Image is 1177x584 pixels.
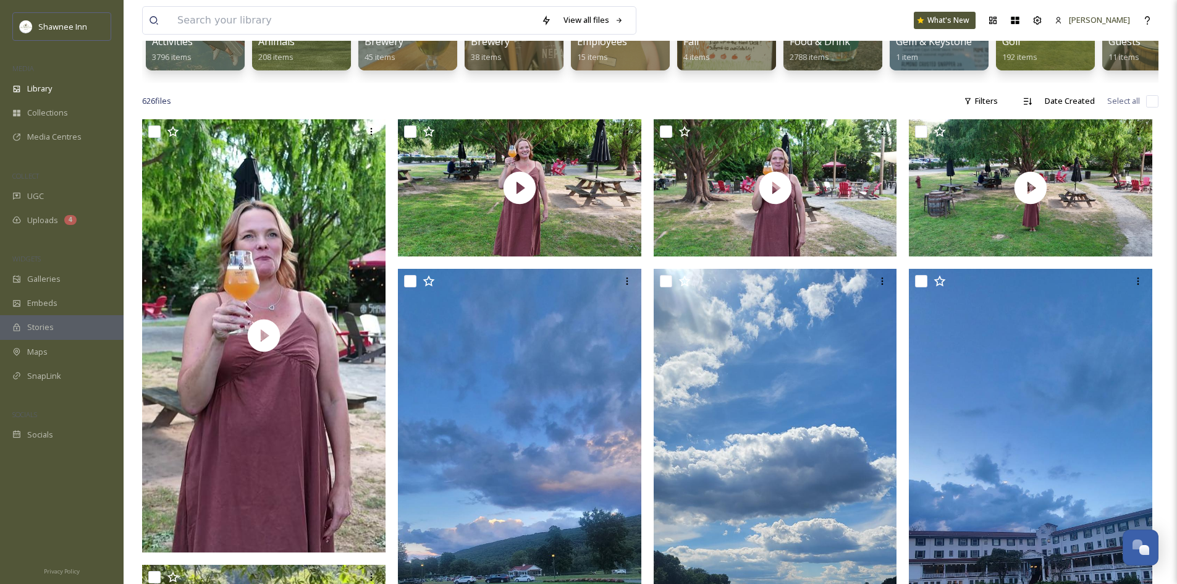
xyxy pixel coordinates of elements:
[12,410,37,419] span: SOCIALS
[258,35,295,48] span: Animals
[258,51,293,62] span: 208 items
[683,51,710,62] span: 4 items
[790,35,850,48] span: Food & Drink
[1107,95,1140,107] span: Select all
[12,254,41,263] span: WIDGETS
[142,95,171,107] span: 626 file s
[1002,35,1021,48] span: Golf
[577,35,627,48] span: Employees
[142,119,386,552] img: thumbnail
[27,131,82,143] span: Media Centres
[44,563,80,578] a: Privacy Policy
[152,51,192,62] span: 3796 items
[27,190,44,202] span: UGC
[365,35,403,48] span: Brewery
[64,215,77,225] div: 4
[38,21,87,32] span: Shawnee Inn
[1048,8,1136,32] a: [PERSON_NAME]
[27,273,61,285] span: Galleries
[896,51,918,62] span: 1 item
[958,89,1004,113] div: Filters
[27,83,52,95] span: Library
[44,567,80,575] span: Privacy Policy
[27,346,48,358] span: Maps
[471,35,510,48] span: Brewery
[471,51,502,62] span: 38 items
[27,297,57,309] span: Embeds
[1039,89,1101,113] div: Date Created
[27,321,54,333] span: Stories
[654,119,897,256] img: thumbnail
[1123,530,1158,565] button: Open Chat
[27,107,68,119] span: Collections
[896,35,972,48] span: Gem & Keystone
[909,119,1152,256] img: thumbnail
[27,370,61,382] span: SnapLink
[1069,14,1130,25] span: [PERSON_NAME]
[1108,51,1139,62] span: 11 items
[20,20,32,33] img: shawnee-300x300.jpg
[27,429,53,441] span: Socials
[577,51,608,62] span: 15 items
[171,7,535,34] input: Search your library
[1108,35,1141,48] span: Guests
[12,171,39,180] span: COLLECT
[914,12,976,29] a: What's New
[27,214,58,226] span: Uploads
[1002,51,1037,62] span: 192 items
[398,119,641,256] img: thumbnail
[365,51,395,62] span: 45 items
[790,51,829,62] span: 2788 items
[152,35,193,48] span: Activities
[683,35,699,48] span: Fall
[557,8,630,32] a: View all files
[12,64,34,73] span: MEDIA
